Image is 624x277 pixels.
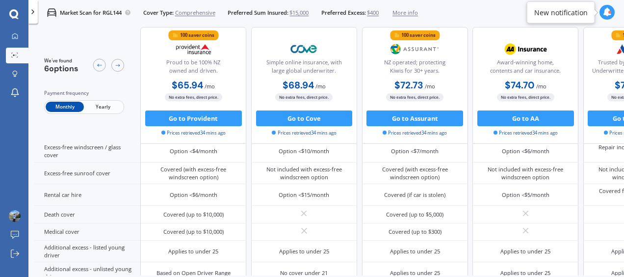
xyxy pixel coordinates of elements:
[34,184,140,206] div: Rental car hire
[165,94,222,101] span: No extra fees, direct price.
[367,9,379,17] span: $400
[534,7,588,17] div: New notification
[34,223,140,241] div: Medical cover
[172,79,203,91] b: $65.94
[161,130,226,137] span: Prices retrieved 34 mins ago
[279,147,329,155] div: Option <$10/month
[34,241,140,262] div: Additional excess - listed young driver
[386,94,443,101] span: No extra fees, direct price.
[500,248,550,255] div: Applies to under 25
[390,248,440,255] div: Applies to under 25
[389,228,442,236] div: Covered (up to $300)
[368,58,461,78] div: NZ operated; protecting Kiwis for 30+ years.
[156,269,231,277] div: Based on Open Driver Range
[84,102,122,112] span: Yearly
[44,57,78,64] span: We've found
[147,58,239,78] div: Proud to be 100% NZ owned and driven.
[258,58,350,78] div: Simple online insurance, with large global underwriter.
[502,191,549,199] div: Option <$5/month
[44,89,124,97] div: Payment frequency
[289,9,309,17] span: $15,000
[228,9,288,17] span: Preferred Sum Insured:
[478,166,572,181] div: Not included with excess-free windscreen option
[494,130,558,137] span: Prices retrieved 34 mins ago
[205,83,215,90] span: / mo
[536,83,546,90] span: / mo
[321,9,366,17] span: Preferred Excess:
[143,9,174,17] span: Cover Type:
[368,166,462,181] div: Covered (with excess-free windscreen option)
[499,39,551,59] img: AA.webp
[163,228,224,236] div: Covered (up to $10,000)
[46,102,84,112] span: Monthly
[366,111,463,126] button: Go to Assurant
[505,79,535,91] b: $74.70
[145,111,242,126] button: Go to Provident
[44,63,78,74] span: 6 options
[279,248,329,255] div: Applies to under 25
[383,130,447,137] span: Prices retrieved 34 mins ago
[272,130,336,137] span: Prices retrieved 34 mins ago
[615,32,621,38] img: points
[180,31,214,39] div: 100 saver coins
[256,111,353,126] button: Go to Cove
[9,210,21,222] img: ALV-UjWCzIxVWPLSgqQkRp-R800i7x5GC1kF6lQ9ek8AyN8UXhH5r0Ngpb-Epo-wQtUXHTcU6ITY8bKjFingAE_MbZJhGjXrY...
[283,79,314,91] b: $68.94
[425,83,435,90] span: / mo
[386,211,443,219] div: Covered (up to $5,000)
[497,94,554,101] span: No extra fees, direct price.
[147,166,241,181] div: Covered (with excess-free windscreen option)
[384,191,445,199] div: Covered (if car is stolen)
[168,39,220,59] img: Provident.png
[394,79,423,91] b: $72.73
[34,206,140,223] div: Death cover
[390,269,440,277] div: Applies to under 25
[34,141,140,163] div: Excess-free windscreen / glass cover
[477,111,574,126] button: Go to AA
[257,166,351,181] div: Not included with excess-free windscreen option
[392,9,418,17] span: More info
[479,58,572,78] div: Award-winning home, contents and car insurance.
[168,248,218,255] div: Applies to under 25
[394,32,399,38] img: points
[173,32,178,38] img: points
[278,39,330,59] img: Cove.webp
[500,269,550,277] div: Applies to under 25
[34,163,140,184] div: Excess-free sunroof cover
[170,191,217,199] div: Option <$6/month
[175,9,215,17] span: Comprehensive
[502,147,549,155] div: Option <$6/month
[279,191,329,199] div: Option <$15/month
[60,9,122,17] p: Market Scan for RGL144
[280,269,328,277] div: No cover under 21
[170,147,217,155] div: Option <$4/month
[389,39,441,59] img: Assurant.png
[401,31,436,39] div: 100 saver coins
[275,94,333,101] span: No extra fees, direct price.
[315,83,326,90] span: / mo
[391,147,439,155] div: Option <$7/month
[47,8,56,17] img: car.f15378c7a67c060ca3f3.svg
[163,211,224,219] div: Covered (up to $10,000)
